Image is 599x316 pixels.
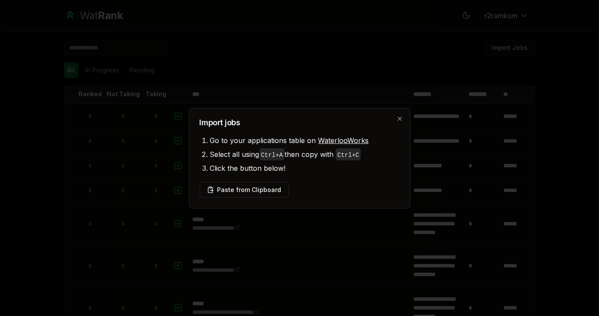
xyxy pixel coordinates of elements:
h2: Import jobs [200,119,400,127]
code: Ctrl+ C [337,152,359,159]
li: Select all using then copy with [210,147,400,161]
a: WaterlooWorks [318,136,369,145]
button: Paste from Clipboard [200,182,289,198]
code: Ctrl+ A [261,152,283,159]
li: Go to your applications table on [210,134,400,147]
li: Click the button below! [210,161,400,175]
